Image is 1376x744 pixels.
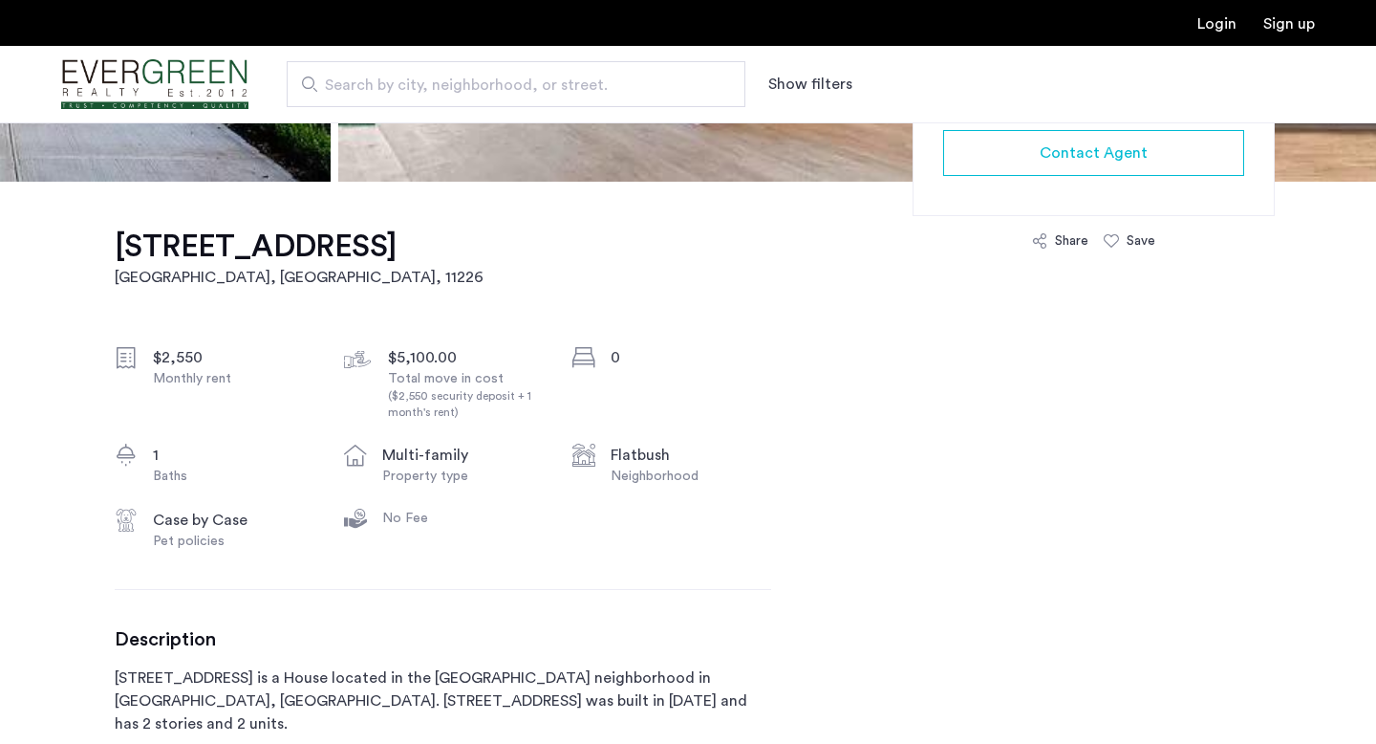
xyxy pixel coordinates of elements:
[115,228,484,266] h1: [STREET_ADDRESS]
[943,130,1244,176] button: button
[1127,231,1155,251] div: Save
[325,74,692,97] span: Search by city, neighborhood, or street.
[382,444,543,467] div: multi-family
[115,266,484,289] h2: [GEOGRAPHIC_DATA], [GEOGRAPHIC_DATA] , 11226
[611,467,771,486] div: Neighborhood
[1197,16,1236,32] a: Login
[287,61,745,107] input: Apartment Search
[388,346,548,369] div: $5,100.00
[611,346,771,369] div: 0
[153,346,313,369] div: $2,550
[388,369,548,421] div: Total move in cost
[611,444,771,467] div: Flatbush
[382,467,543,486] div: Property type
[768,73,852,96] button: Show or hide filters
[115,228,484,289] a: [STREET_ADDRESS][GEOGRAPHIC_DATA], [GEOGRAPHIC_DATA], 11226
[153,532,313,551] div: Pet policies
[115,628,771,651] h3: Description
[153,369,313,388] div: Monthly rent
[388,388,548,421] div: ($2,550 security deposit + 1 month's rent)
[1040,142,1148,164] span: Contact Agent
[382,509,543,528] div: No Fee
[1263,16,1315,32] a: Registration
[153,444,313,467] div: 1
[153,467,313,486] div: Baths
[61,49,248,120] img: logo
[1055,231,1088,251] div: Share
[61,49,248,120] a: Cazamio Logo
[115,667,771,735] p: [STREET_ADDRESS] is a House located in the [GEOGRAPHIC_DATA] neighborhood in [GEOGRAPHIC_DATA], [...
[153,509,313,532] div: Case by Case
